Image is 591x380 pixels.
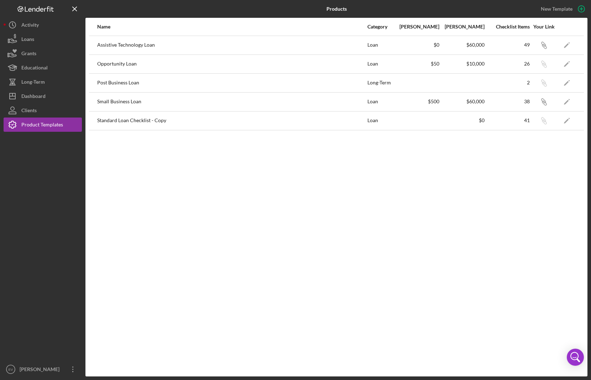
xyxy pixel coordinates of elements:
[21,103,37,119] div: Clients
[97,93,367,111] div: Small Business Loan
[4,61,82,75] button: Educational
[485,61,530,67] div: 26
[485,24,530,30] div: Checklist Items
[395,42,439,48] div: $0
[567,349,584,366] div: Open Intercom Messenger
[367,93,394,111] div: Loan
[367,112,394,130] div: Loan
[21,46,36,62] div: Grants
[440,61,485,67] div: $10,000
[21,61,48,77] div: Educational
[537,4,587,14] button: New Template
[4,75,82,89] button: Long-Term
[97,36,367,54] div: Assistive Technology Loan
[97,24,367,30] div: Name
[21,75,45,91] div: Long-Term
[485,118,530,123] div: 41
[395,99,439,104] div: $500
[485,99,530,104] div: 38
[21,18,39,34] div: Activity
[326,6,347,12] b: Products
[18,362,64,378] div: [PERSON_NAME]
[97,55,367,73] div: Opportunity Loan
[9,368,13,371] text: EV
[541,4,572,14] div: New Template
[4,46,82,61] button: Grants
[485,80,530,85] div: 2
[485,42,530,48] div: 49
[367,36,394,54] div: Loan
[4,89,82,103] button: Dashboard
[97,74,367,92] div: Post Business Loan
[21,89,46,105] div: Dashboard
[367,74,394,92] div: Long-Term
[395,61,439,67] div: $50
[4,103,82,118] button: Clients
[530,24,557,30] div: Your Link
[440,118,485,123] div: $0
[4,362,82,376] button: EV[PERSON_NAME]
[367,24,394,30] div: Category
[367,55,394,73] div: Loan
[4,18,82,32] button: Activity
[440,24,485,30] div: [PERSON_NAME]
[21,32,34,48] div: Loans
[4,118,82,132] button: Product Templates
[440,99,485,104] div: $60,000
[440,42,485,48] div: $60,000
[97,112,367,130] div: Standard Loan Checklist - Copy
[21,118,63,134] div: Product Templates
[395,24,439,30] div: [PERSON_NAME]
[4,32,82,46] button: Loans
